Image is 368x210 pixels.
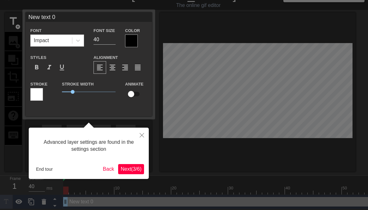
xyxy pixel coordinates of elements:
button: Close [135,128,149,142]
span: Next ( 3 / 6 ) [121,166,142,172]
div: Advanced layer settings are found in the settings section [33,132,144,159]
button: Back [100,164,117,174]
button: Next [118,164,144,174]
button: End tour [33,164,55,174]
